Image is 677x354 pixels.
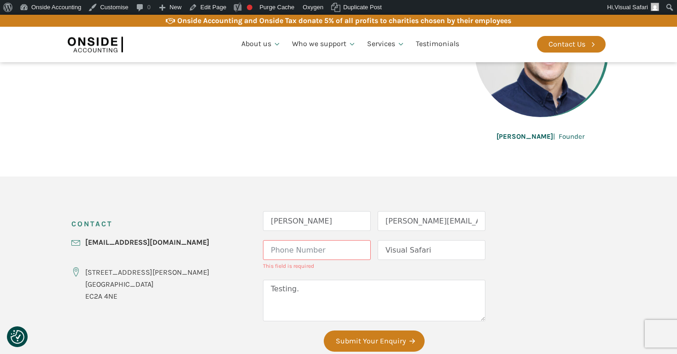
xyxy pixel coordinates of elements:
a: Contact Us [537,36,606,53]
img: Onside Accounting [68,34,123,55]
div: This field is required [263,262,371,271]
input: Phone Number [263,240,371,260]
input: Company Name [378,240,485,260]
img: Revisit consent button [11,330,24,344]
button: Submit Your Enquiry [324,330,425,352]
div: Contact Us [549,38,585,50]
div: Onside Accounting and Onside Tax donate 5% of all profits to charities chosen by their employees [177,15,511,27]
a: Who we support [286,29,362,60]
span: Visual Safari [614,4,648,11]
a: About us [236,29,286,60]
b: [PERSON_NAME] [496,132,553,141]
div: [STREET_ADDRESS][PERSON_NAME] [GEOGRAPHIC_DATA] EC2A 4NE [85,266,210,302]
a: [EMAIL_ADDRESS][DOMAIN_NAME] [85,236,209,248]
div: | Founder [496,131,584,142]
div: Focus keyphrase not set [247,5,252,10]
input: Name [263,211,371,231]
a: Testimonials [410,29,465,60]
h3: CONTACT [71,211,113,236]
button: Consent Preferences [11,330,24,344]
input: Email [378,211,485,231]
textarea: Nature of Enquiry [263,280,485,321]
a: Services [362,29,410,60]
